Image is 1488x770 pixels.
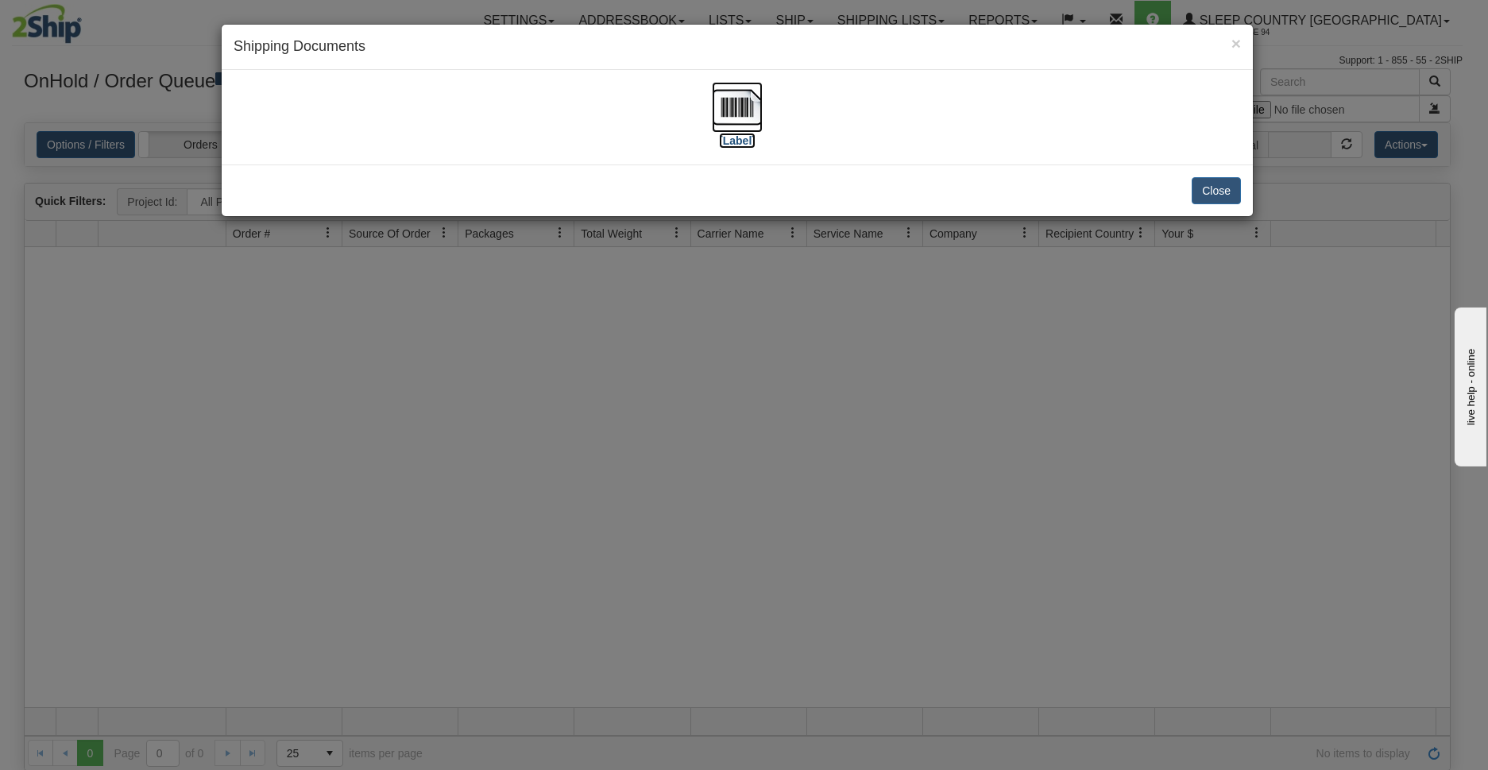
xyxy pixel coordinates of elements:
[1231,34,1241,52] span: ×
[712,99,763,146] a: [Label]
[712,82,763,133] img: barcode.jpg
[1451,304,1486,466] iframe: chat widget
[1231,35,1241,52] button: Close
[12,14,147,25] div: live help - online
[234,37,1241,57] h4: Shipping Documents
[1192,177,1241,204] button: Close
[719,133,756,149] label: [Label]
